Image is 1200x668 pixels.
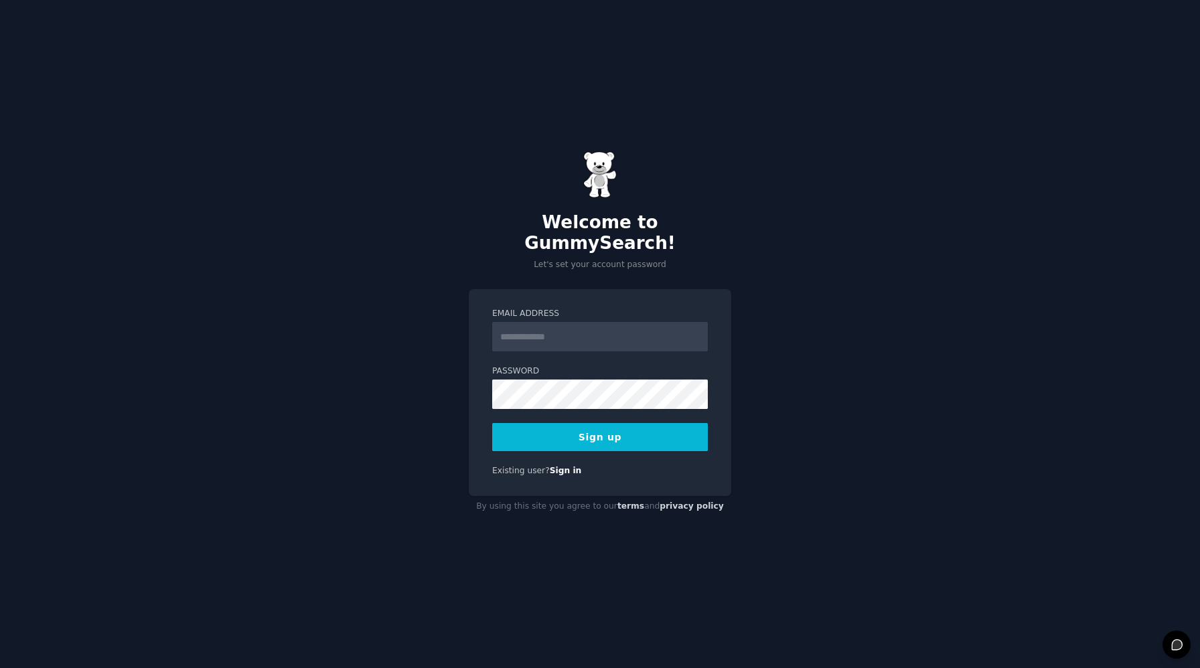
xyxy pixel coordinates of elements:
p: Let's set your account password [469,259,731,271]
label: Email Address [492,308,708,320]
button: Sign up [492,423,708,451]
h2: Welcome to GummySearch! [469,212,731,254]
img: Gummy Bear [583,151,617,198]
a: privacy policy [660,501,724,511]
div: By using this site you agree to our and [469,496,731,517]
span: Existing user? [492,466,550,475]
a: terms [617,501,644,511]
label: Password [492,365,708,378]
a: Sign in [550,466,582,475]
